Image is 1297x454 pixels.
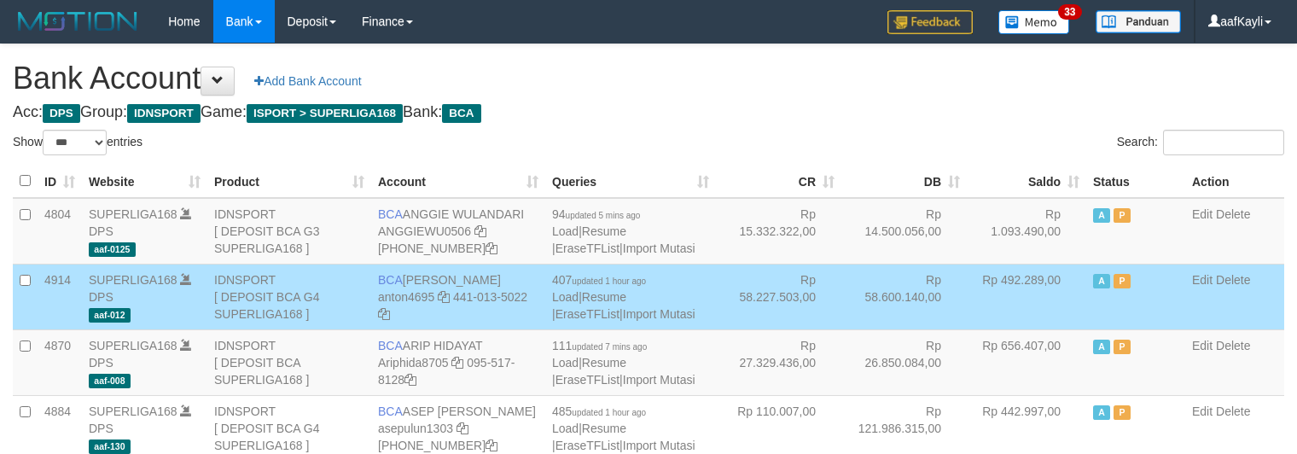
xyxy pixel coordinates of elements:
td: Rp 14.500.056,00 [841,198,967,265]
td: Rp 58.227.503,00 [716,264,841,329]
a: Import Mutasi [623,242,695,255]
td: DPS [82,329,207,395]
th: Action [1185,165,1284,198]
td: 4870 [38,329,82,395]
a: SUPERLIGA168 [89,273,177,287]
a: SUPERLIGA168 [89,405,177,418]
a: Load [552,224,579,238]
a: Load [552,356,579,370]
a: Import Mutasi [623,307,695,321]
span: | | | [552,405,695,452]
span: Active [1093,340,1110,354]
td: DPS [82,264,207,329]
a: Edit [1192,339,1213,352]
span: aaf-012 [89,308,131,323]
span: aaf-008 [89,374,131,388]
a: SUPERLIGA168 [89,207,177,221]
a: Resume [582,290,626,304]
a: Copy 0955178128 to clipboard [404,373,416,387]
a: Import Mutasi [623,373,695,387]
td: Rp 15.332.322,00 [716,198,841,265]
span: BCA [378,273,403,287]
td: Rp 58.600.140,00 [841,264,967,329]
span: | | | [552,207,695,255]
th: Status [1086,165,1185,198]
span: | | | [552,273,695,321]
span: Paused [1114,274,1131,288]
a: Delete [1216,405,1250,418]
td: 4804 [38,198,82,265]
th: DB: activate to sort column ascending [841,165,967,198]
td: Rp 656.407,00 [967,329,1086,395]
a: Copy Ariphida8705 to clipboard [451,356,463,370]
a: Resume [582,224,626,238]
a: Copy ANGGIEWU0506 to clipboard [474,224,486,238]
img: Button%20Memo.svg [998,10,1070,34]
a: ANGGIEWU0506 [378,224,471,238]
td: 4914 [38,264,82,329]
th: Queries: activate to sort column ascending [545,165,716,198]
span: 33 [1058,4,1081,20]
span: updated 1 hour ago [572,408,646,417]
label: Search: [1117,130,1284,155]
a: Delete [1216,207,1250,221]
a: Delete [1216,273,1250,287]
h4: Acc: Group: Game: Bank: [13,104,1284,121]
span: IDNSPORT [127,104,201,123]
a: Copy 4062213373 to clipboard [486,242,497,255]
span: DPS [43,104,80,123]
a: Resume [582,356,626,370]
span: Paused [1114,405,1131,420]
td: IDNSPORT [ DEPOSIT BCA SUPERLIGA168 ] [207,329,371,395]
span: | | | [552,339,695,387]
th: Saldo: activate to sort column ascending [967,165,1086,198]
th: Product: activate to sort column ascending [207,165,371,198]
a: EraseTFList [555,439,619,452]
a: Edit [1192,207,1213,221]
span: Active [1093,274,1110,288]
td: ANGGIE WULANDARI [PHONE_NUMBER] [371,198,545,265]
a: Ariphida8705 [378,356,449,370]
span: BCA [378,207,403,221]
a: asepulun1303 [378,422,453,435]
img: panduan.png [1096,10,1181,33]
td: Rp 26.850.084,00 [841,329,967,395]
input: Search: [1163,130,1284,155]
span: 407 [552,273,646,287]
label: Show entries [13,130,142,155]
span: updated 7 mins ago [572,342,647,352]
td: [PERSON_NAME] 441-013-5022 [371,264,545,329]
span: Active [1093,405,1110,420]
td: Rp 27.329.436,00 [716,329,841,395]
th: ID: activate to sort column ascending [38,165,82,198]
span: updated 1 hour ago [572,276,646,286]
td: ARIP HIDAYAT 095-517-8128 [371,329,545,395]
th: Account: activate to sort column ascending [371,165,545,198]
span: Paused [1114,340,1131,354]
span: Paused [1114,208,1131,223]
td: Rp 1.093.490,00 [967,198,1086,265]
span: BCA [378,339,403,352]
span: aaf-130 [89,439,131,454]
a: Edit [1192,405,1213,418]
span: updated 5 mins ago [566,211,641,220]
h1: Bank Account [13,61,1284,96]
a: Import Mutasi [623,439,695,452]
span: 111 [552,339,647,352]
a: EraseTFList [555,242,619,255]
a: anton4695 [378,290,434,304]
a: Resume [582,422,626,435]
td: IDNSPORT [ DEPOSIT BCA G3 SUPERLIGA168 ] [207,198,371,265]
a: Edit [1192,273,1213,287]
a: Copy asepulun1303 to clipboard [457,422,468,435]
span: BCA [378,405,403,418]
a: Load [552,422,579,435]
img: Feedback.jpg [887,10,973,34]
span: aaf-0125 [89,242,136,257]
span: 94 [552,207,640,221]
a: EraseTFList [555,307,619,321]
a: Copy 4062281875 to clipboard [486,439,497,452]
a: EraseTFList [555,373,619,387]
th: Website: activate to sort column ascending [82,165,207,198]
select: Showentries [43,130,107,155]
